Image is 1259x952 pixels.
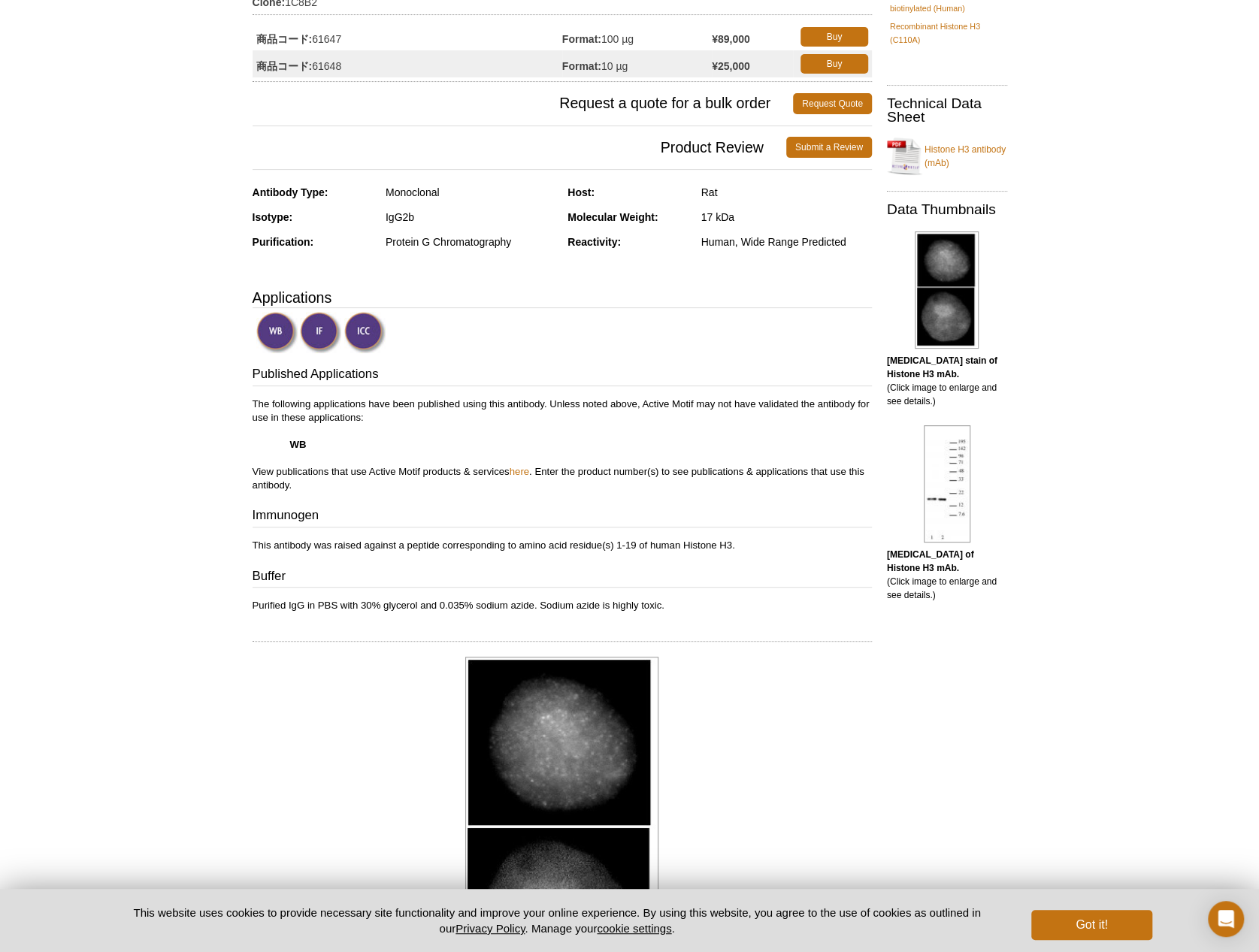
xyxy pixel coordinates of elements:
strong: ¥25,000 [712,59,750,73]
img: Histone H3 antibody (mAb) tested by immunofluorescence. [915,231,979,349]
div: IgG2b [386,210,556,224]
h3: Immunogen [253,506,872,527]
p: Purified IgG in PBS with 30% glycerol and 0.035% sodium azide. Sodium azide is highly toxic. [253,599,872,612]
td: 61647 [253,23,562,50]
a: Histone H3 antibody (mAb) [887,134,1007,179]
span: Product Review [253,137,786,158]
td: 10 µg [562,50,712,77]
strong: 商品コード: [256,59,313,73]
h3: Published Applications [253,365,872,386]
p: This antibody was raised against a peptide corresponding to amino acid residue(s) 1-19 of human H... [253,539,872,552]
b: [MEDICAL_DATA] stain of Histone H3 mAb. [887,355,997,379]
h3: Applications [253,286,872,309]
img: Western Blot Validated [256,312,298,353]
strong: Purification: [253,236,314,248]
b: [MEDICAL_DATA] of Histone H3 mAb. [887,549,974,573]
a: Recombinant Histone H3 (C110A) [890,20,1004,47]
div: 17 kDa [701,210,872,224]
a: Buy [800,54,868,74]
div: Rat [701,186,872,199]
h2: Data Thumbnails [887,203,1007,216]
strong: Antibody Type: [253,186,328,198]
div: Protein G Chromatography [386,235,556,249]
p: (Click image to enlarge and see details.) [887,548,1007,602]
a: Privacy Policy [455,922,525,935]
p: The following applications have been published using this antibody. Unless noted above, Active Mo... [253,397,872,492]
strong: Molecular Weight: [567,211,658,223]
a: here [510,466,529,477]
a: Request Quote [793,93,872,114]
a: Submit a Review [786,137,872,158]
strong: WB [290,439,307,450]
strong: Format: [562,59,601,73]
h2: Technical Data Sheet [887,97,1007,124]
strong: Host: [567,186,595,198]
td: 61648 [253,50,562,77]
td: 100 µg [562,23,712,50]
button: cookie settings [597,922,671,935]
strong: Isotype: [253,211,293,223]
img: Immunofluorescence Validated [300,312,341,353]
img: Immunocytochemistry Validated [344,312,386,353]
a: Buy [800,27,868,47]
div: Open Intercom Messenger [1208,901,1244,937]
span: Request a quote for a bulk order [253,93,794,114]
strong: Format: [562,32,601,46]
strong: Reactivity: [567,236,621,248]
button: Got it! [1031,910,1152,940]
strong: 商品コード: [256,32,313,46]
strong: ¥89,000 [712,32,750,46]
div: Human, Wide Range Predicted [701,235,872,249]
img: Histone H3 antibody (mAb) tested by Western blot. [924,425,970,542]
p: (Click image to enlarge and see details.) [887,354,1007,408]
h3: Buffer [253,567,872,588]
p: This website uses cookies to provide necessary site functionality and improve your online experie... [107,905,1007,936]
div: Monoclonal [386,186,556,199]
